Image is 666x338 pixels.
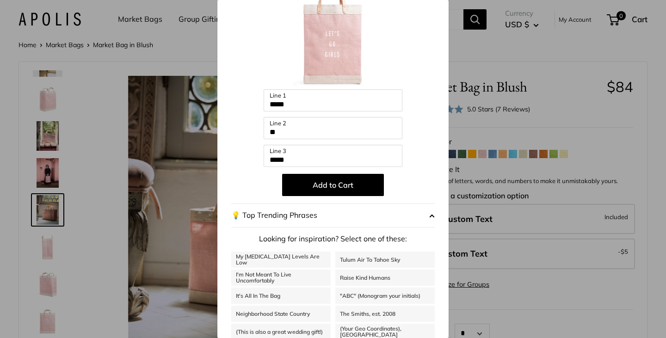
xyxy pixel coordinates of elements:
a: I'm Not Meant To Live Uncomfortably [231,270,331,286]
a: Raise Kind Humans [335,270,435,286]
a: Tulum Air To Tahoe Sky [335,252,435,268]
button: Add to Cart [282,174,384,196]
a: It's All In The Bag [231,288,331,304]
a: Neighborhood State Country [231,306,331,322]
a: My [MEDICAL_DATA] Levels Are Low [231,252,331,268]
p: Looking for inspiration? Select one of these: [231,232,435,246]
a: "ABC" (Monogram your initials) [335,288,435,304]
button: 💡 Top Trending Phrases [231,203,435,227]
a: The Smiths, est. 2008 [335,306,435,322]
